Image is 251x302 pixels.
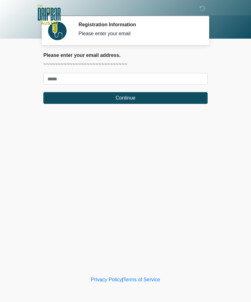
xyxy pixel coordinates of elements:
div: Please enter your email [78,30,198,37]
a: | [122,277,123,282]
img: The DRIPBaR - Austin The Domain Logo [37,5,61,25]
h2: Please enter your email address. [43,52,208,58]
p: ~~~~~~~~~~~~~~~~~~~~~~~~~~~~~ [43,61,208,68]
img: Agent Avatar [48,22,67,40]
a: Privacy Policy [91,277,122,282]
button: Continue [43,92,208,104]
a: Terms of Service [123,277,160,282]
